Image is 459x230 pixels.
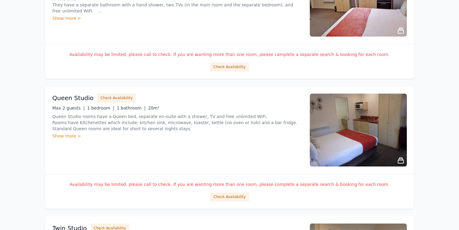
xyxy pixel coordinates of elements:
p: Queen Studio rooms have a Queen bed, separate en-suite with a shower, TV and free unlimited WiFi.... [52,113,302,132]
span: Max 2 guests | [52,106,85,110]
h3: Queen Studio [52,94,94,102]
span: 20m² [148,106,159,110]
p: Availability may be limited, please call to check. If you are wanting more than one room, please ... [52,51,407,57]
span: 1 bedroom | [87,106,114,110]
p: Availability may be limited, please call to check. If you are wanting more than one room, please ... [52,181,407,187]
button: Check Availability [210,192,249,201]
button: Check Availability [210,62,249,71]
span: 1 bathroom | [117,106,146,110]
div: Show more > [52,133,302,139]
button: Check Availability [97,93,136,103]
div: Show more > [52,15,302,21]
